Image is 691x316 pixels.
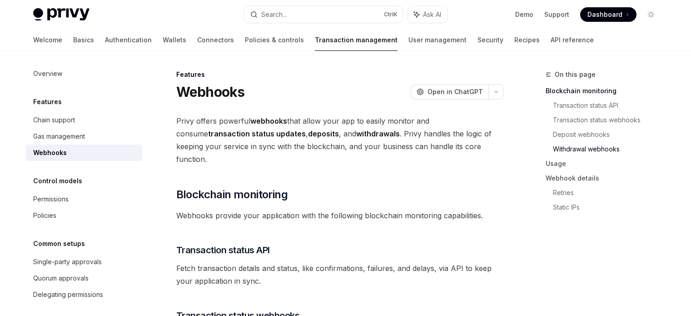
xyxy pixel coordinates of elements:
[26,207,142,224] a: Policies
[408,29,467,51] a: User management
[33,273,89,284] div: Quorum approvals
[33,194,69,205] div: Permissions
[408,6,447,23] button: Ask AI
[553,186,666,200] a: Retries
[33,8,89,21] img: light logo
[308,129,339,138] strong: deposits
[33,176,82,186] h5: Control models
[176,115,504,166] span: Privy offers powerful that allow your app to easily monitor and consume , , and . Privy handles t...
[33,289,103,300] div: Delegating permissions
[245,29,304,51] a: Policies & controls
[553,127,666,142] a: Deposit webhooks
[26,191,142,207] a: Permissions
[477,29,503,51] a: Security
[551,29,594,51] a: API reference
[33,238,85,249] h5: Common setups
[163,29,186,51] a: Wallets
[33,147,67,158] div: Webhooks
[176,209,504,222] span: Webhooks provide your application with the following blockchain monitoring capabilities.
[356,129,400,138] strong: withdrawals
[26,286,142,303] a: Delegating permissions
[33,96,62,107] h5: Features
[26,270,142,286] a: Quorum approvals
[26,254,142,270] a: Single-party approvals
[515,10,533,19] a: Demo
[26,112,142,128] a: Chain support
[587,10,622,19] span: Dashboard
[26,65,142,82] a: Overview
[176,70,504,79] div: Features
[197,29,234,51] a: Connectors
[33,210,56,221] div: Policies
[261,9,287,20] div: Search...
[176,244,270,256] span: Transaction status API
[553,113,666,127] a: Transaction status webhooks
[176,187,288,202] span: Blockchain monitoring
[411,84,488,100] button: Open in ChatGPT
[514,29,540,51] a: Recipes
[244,6,403,23] button: Search...CtrlK
[33,115,75,125] div: Chain support
[555,69,596,80] span: On this page
[250,116,287,125] strong: webhooks
[423,10,441,19] span: Ask AI
[208,129,306,138] strong: transaction status updates
[428,87,483,96] span: Open in ChatGPT
[546,84,666,98] a: Blockchain monitoring
[26,145,142,161] a: Webhooks
[105,29,152,51] a: Authentication
[580,7,636,22] a: Dashboard
[644,7,658,22] button: Toggle dark mode
[553,98,666,113] a: Transaction status API
[33,68,62,79] div: Overview
[176,84,245,100] h1: Webhooks
[176,262,504,287] span: Fetch transaction details and status, like confirmations, failures, and delays, via API to keep y...
[546,156,666,171] a: Usage
[73,29,94,51] a: Basics
[315,29,398,51] a: Transaction management
[33,256,102,267] div: Single-party approvals
[384,11,398,18] span: Ctrl K
[544,10,569,19] a: Support
[553,142,666,156] a: Withdrawal webhooks
[26,128,142,145] a: Gas management
[546,171,666,186] a: Webhook details
[553,200,666,215] a: Static IPs
[33,131,85,142] div: Gas management
[33,29,62,51] a: Welcome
